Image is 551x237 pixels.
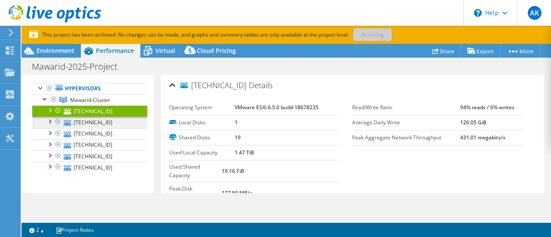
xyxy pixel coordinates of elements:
[23,225,50,235] a: 2
[235,134,241,141] b: 19
[50,225,100,235] a: Project Notes
[169,185,222,202] label: Peak Disk Throughput
[222,189,252,197] b: 177.50 MB/s
[460,104,514,111] b: 94% reads / 6% writes
[169,103,235,112] label: Operating System
[32,151,147,162] a: [TECHNICAL_ID]
[222,167,244,175] b: 19.16 TiB
[32,83,147,94] a: Hypervisors
[352,133,460,142] label: Peak Aggregate Network Throughput
[460,119,486,126] b: 120.05 GiB
[169,133,235,142] label: Shared Disks
[32,128,147,139] a: [TECHNICAL_ID]
[180,81,247,90] span: [TECHNICAL_ID]
[235,119,238,126] b: 1
[28,62,131,71] h1: Mawarid-2025-Project
[352,103,460,112] label: Read/Write Ratio
[474,9,482,17] svg: \n
[461,44,501,58] a: Export
[500,44,540,58] a: More
[32,105,147,117] a: [TECHNICAL_ID]
[32,94,147,105] a: Mawarid-Cluster
[352,118,460,127] label: Average Daily Write
[235,104,319,111] b: VMware ESXi 6.5.0 build-18678235
[32,117,147,128] a: [TECHNICAL_ID]
[155,46,175,55] span: Virtual
[528,6,542,20] span: AK
[32,139,147,151] a: [TECHNICAL_ID]
[32,162,147,173] a: [TECHNICAL_ID]
[426,44,461,58] a: Share
[197,46,236,55] span: Cloud Pricing
[169,118,235,127] label: Local Disks
[169,148,235,157] label: Used Local Capacity
[70,96,110,104] span: Mawarid-Cluster
[29,30,451,40] p: This project has been archived. No changes can be made, and graphs and summary tables are only av...
[169,163,222,180] label: Used Shared Capacity
[235,149,254,156] b: 1.47 TiB
[53,192,147,202] div: Shared Cluster Disks
[96,46,134,55] span: Performance
[37,46,74,55] span: Environment
[460,134,505,141] b: 431.01 megabits/s
[249,80,272,90] span: Details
